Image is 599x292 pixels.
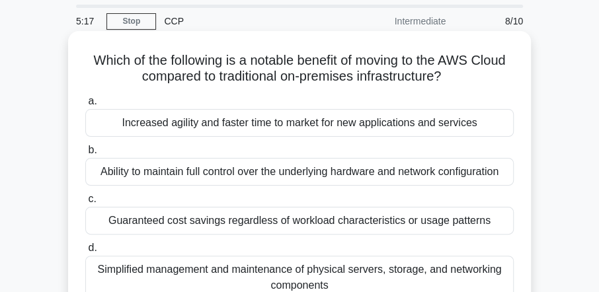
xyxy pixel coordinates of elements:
[156,8,338,34] div: CCP
[84,52,515,85] h5: Which of the following is a notable benefit of moving to the AWS Cloud compared to traditional on...
[338,8,454,34] div: Intermediate
[88,242,97,253] span: d.
[68,8,106,34] div: 5:17
[106,13,156,30] a: Stop
[85,207,514,235] div: Guaranteed cost savings regardless of workload characteristics or usage patterns
[88,95,97,106] span: a.
[454,8,531,34] div: 8/10
[88,144,97,155] span: b.
[85,109,514,137] div: Increased agility and faster time to market for new applications and services
[88,193,96,204] span: c.
[85,158,514,186] div: Ability to maintain full control over the underlying hardware and network configuration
